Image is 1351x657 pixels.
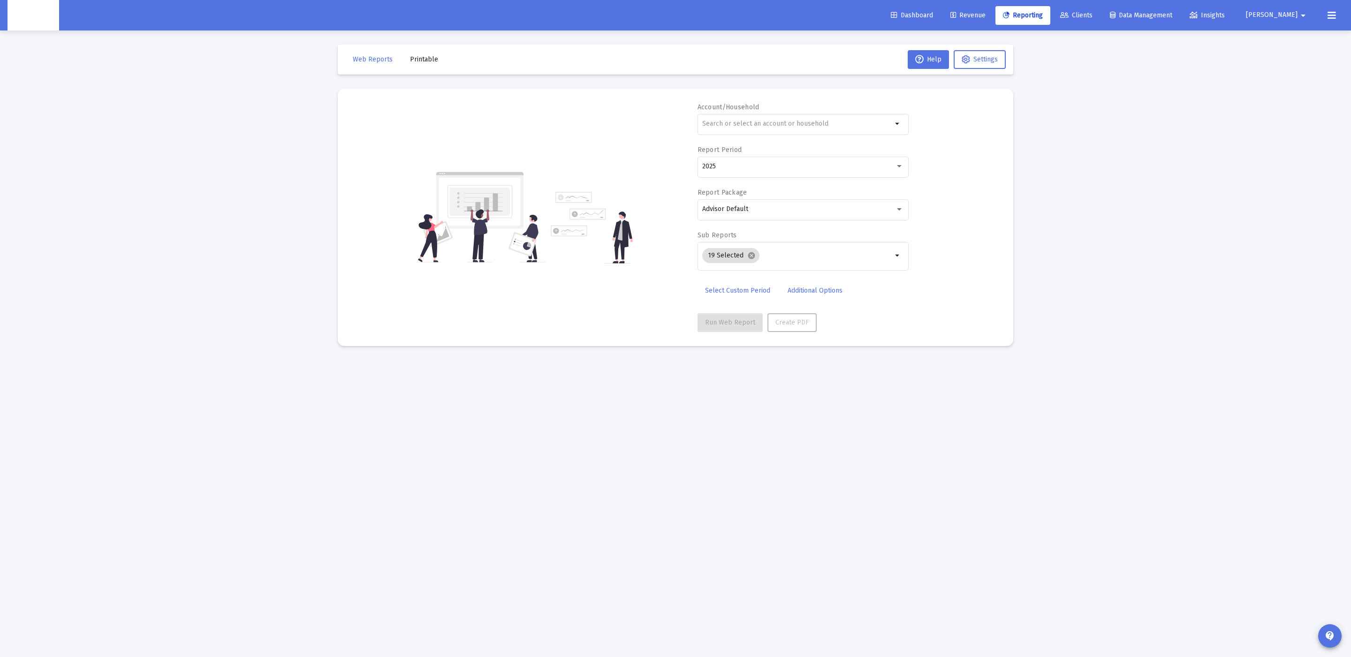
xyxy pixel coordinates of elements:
span: Clients [1060,11,1093,19]
a: Clients [1053,6,1100,25]
span: Create PDF [775,318,809,326]
button: Settings [954,50,1006,69]
a: Dashboard [883,6,941,25]
span: Help [915,55,941,63]
button: Help [908,50,949,69]
mat-chip-list: Selection [702,246,892,265]
a: Revenue [943,6,993,25]
label: Report Period [698,146,742,154]
a: Insights [1182,6,1232,25]
a: Reporting [995,6,1050,25]
mat-icon: arrow_drop_down [1298,6,1309,25]
span: Reporting [1003,11,1043,19]
span: Dashboard [891,11,933,19]
span: Run Web Report [705,318,755,326]
mat-icon: contact_support [1324,630,1336,642]
label: Sub Reports [698,231,737,239]
span: Printable [410,55,438,63]
label: Account/Household [698,103,759,111]
span: Additional Options [788,287,842,295]
span: Data Management [1110,11,1172,19]
span: Settings [973,55,998,63]
button: Web Reports [345,50,400,69]
button: Create PDF [767,313,817,332]
button: Printable [402,50,446,69]
mat-icon: arrow_drop_down [892,250,903,261]
button: Run Web Report [698,313,763,332]
span: Revenue [950,11,986,19]
img: reporting-alt [551,192,633,264]
input: Search or select an account or household [702,120,892,128]
span: Advisor Default [702,205,748,213]
mat-icon: arrow_drop_down [892,118,903,129]
img: reporting [416,171,545,264]
span: 2025 [702,162,716,170]
span: Select Custom Period [705,287,770,295]
span: Insights [1190,11,1225,19]
button: [PERSON_NAME] [1235,6,1320,24]
mat-icon: cancel [747,251,756,260]
img: Dashboard [15,6,52,25]
span: Web Reports [353,55,393,63]
mat-chip: 19 Selected [702,248,759,263]
label: Report Package [698,189,747,196]
span: [PERSON_NAME] [1246,11,1298,19]
a: Data Management [1102,6,1180,25]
